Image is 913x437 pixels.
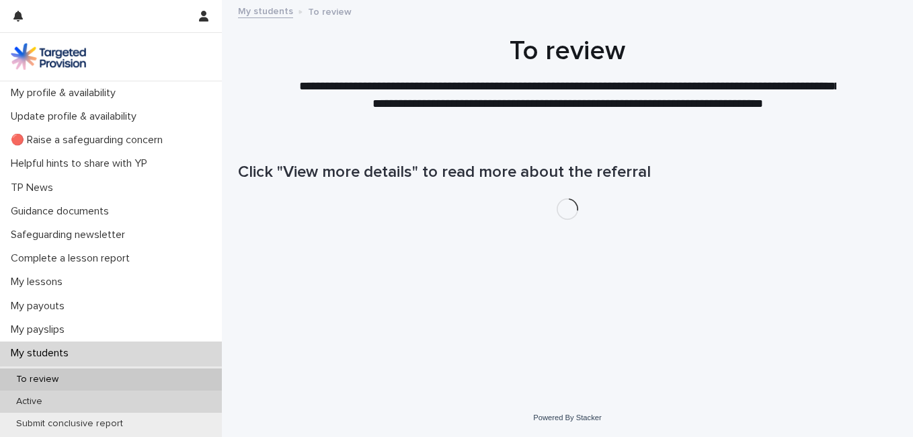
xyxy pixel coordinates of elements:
p: Submit conclusive report [5,418,134,430]
p: Active [5,396,53,407]
h1: Click "View more details" to read more about the referral [238,163,897,182]
p: My payslips [5,323,75,336]
p: Guidance documents [5,205,120,218]
a: Powered By Stacker [533,413,601,422]
img: M5nRWzHhSzIhMunXDL62 [11,43,86,70]
p: Update profile & availability [5,110,147,123]
p: To review [308,3,352,18]
p: 🔴 Raise a safeguarding concern [5,134,173,147]
a: My students [238,3,293,18]
p: To review [5,374,69,385]
p: My profile & availability [5,87,126,100]
h1: To review [238,35,897,67]
p: TP News [5,182,64,194]
p: Complete a lesson report [5,252,141,265]
p: My payouts [5,300,75,313]
p: Safeguarding newsletter [5,229,136,241]
p: Helpful hints to share with YP [5,157,158,170]
p: My lessons [5,276,73,288]
p: My students [5,347,79,360]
